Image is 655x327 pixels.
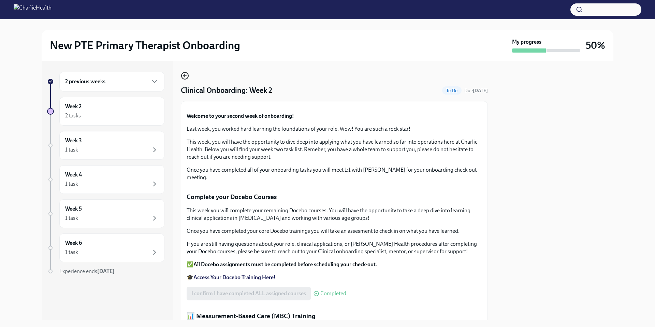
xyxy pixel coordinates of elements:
p: Once you have completed your core Docebo trainings you will take an assesment to check in on what... [187,227,482,235]
a: Week 61 task [47,233,164,262]
p: ✅ [187,261,482,268]
span: Experience ends [59,268,115,274]
span: To Do [442,88,462,93]
strong: Welcome to your second week of onboarding! [187,113,294,119]
p: This week, you will have the opportunity to dive deep into applying what you have learned so far ... [187,138,482,161]
strong: All Docebo assignments must be completed before scheduling your check-out. [193,261,377,268]
h2: New PTE Primary Therapist Onboarding [50,39,240,52]
p: If you are still having questions about your role, clinical applications, or [PERSON_NAME] Health... [187,240,482,255]
h4: Clinical Onboarding: Week 2 [181,85,272,96]
p: 📊 Measurement-Based Care (MBC) Training [187,312,482,321]
p: This week you will complete your remaining Docebo courses. You will have the opportunity to take ... [187,207,482,222]
img: CharlieHealth [14,4,52,15]
span: Due [464,88,488,94]
h6: Week 2 [65,103,82,110]
a: Week 41 task [47,165,164,194]
h6: Week 3 [65,137,82,144]
h6: 2 previous weeks [65,78,105,85]
a: Week 31 task [47,131,164,160]
strong: [DATE] [473,88,488,94]
strong: [DATE] [97,268,115,274]
p: 🎓 [187,274,482,281]
a: Access Your Docebo Training Here! [193,274,276,281]
span: September 27th, 2025 10:00 [464,87,488,94]
p: Complete your Docebo Courses [187,193,482,201]
p: Once you have completed all of your onboarding tasks you will meet 1:1 with [PERSON_NAME] for you... [187,166,482,181]
p: Last week, you worked hard learning the foundations of your role. Wow! You are such a rock star! [187,125,482,133]
a: Week 22 tasks [47,97,164,126]
h3: 50% [586,39,605,52]
strong: My progress [512,38,541,46]
h6: Week 5 [65,205,82,213]
div: 2 tasks [65,112,81,119]
div: 1 task [65,214,78,222]
div: 2 previous weeks [59,72,164,91]
h6: Week 6 [65,239,82,247]
div: 1 task [65,180,78,188]
a: Week 51 task [47,199,164,228]
h6: Week 4 [65,171,82,179]
div: 1 task [65,146,78,154]
span: Completed [320,291,346,296]
div: 1 task [65,248,78,256]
